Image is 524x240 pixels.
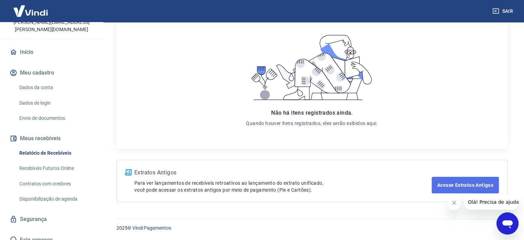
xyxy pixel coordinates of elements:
[17,192,95,206] a: Disponibilização de agenda
[8,0,53,21] img: Vindi
[246,120,378,127] p: Quando houver itens registrados, eles serão exibidos aqui.
[6,19,97,33] p: [PERSON_NAME][EMAIL_ADDRESS][PERSON_NAME][DOMAIN_NAME]
[134,180,432,193] p: Para ver lançamentos de recebíveis retroativos ao lançamento do extrato unificado, você pode aces...
[116,224,507,232] p: 2025 ©
[8,131,95,146] button: Meus recebíveis
[496,212,518,234] iframe: Botão para abrir a janela de mensagens
[4,5,58,10] span: Olá! Precisa de ajuda?
[17,146,95,160] a: Relatório de Recebíveis
[17,177,95,191] a: Contratos com credores
[17,161,95,175] a: Recebíveis Futuros Online
[271,109,352,116] span: Não há itens registrados ainda.
[8,45,95,60] a: Início
[464,194,518,210] iframe: Mensagem da empresa
[17,80,95,95] a: Dados da conta
[134,169,432,177] p: Extratos Antigos
[132,225,171,231] a: Vindi Pagamentos
[8,212,95,227] a: Segurança
[17,111,95,125] a: Envio de documentos
[491,5,516,18] button: Sair
[8,65,95,80] button: Meu cadastro
[447,196,461,210] iframe: Fechar mensagem
[17,96,95,110] a: Dados de login
[125,169,132,175] img: ícone
[432,177,499,193] a: Acesse Extratos Antigos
